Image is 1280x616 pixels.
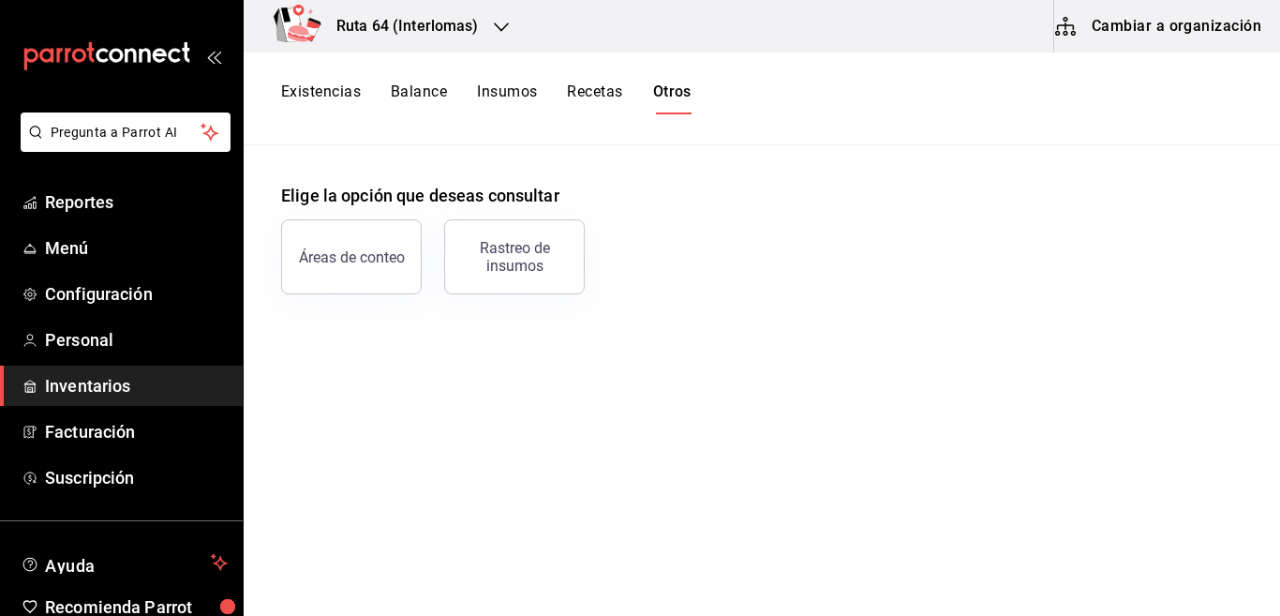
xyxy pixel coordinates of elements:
[206,49,221,64] button: open_drawer_menu
[21,113,231,152] button: Pregunta a Parrot AI
[567,83,622,114] button: Recetas
[299,248,405,266] div: Áreas de conteo
[281,183,1243,208] h4: Elige la opción que deseas consultar
[281,219,422,294] button: Áreas de conteo
[281,83,692,114] div: navigation tabs
[444,219,585,294] button: Rastreo de insumos
[45,189,228,215] span: Reportes
[456,239,573,275] div: Rastreo de insumos
[45,281,228,307] span: Configuración
[45,551,203,574] span: Ayuda
[281,83,361,114] button: Existencias
[321,15,479,38] h3: Ruta 64 (Interlomas)
[13,136,231,156] a: Pregunta a Parrot AI
[45,419,228,444] span: Facturación
[45,373,228,398] span: Inventarios
[45,327,228,353] span: Personal
[477,83,537,114] button: Insumos
[51,123,201,143] span: Pregunta a Parrot AI
[653,83,692,114] button: Otros
[45,235,228,261] span: Menú
[45,465,228,490] span: Suscripción
[391,83,447,114] button: Balance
